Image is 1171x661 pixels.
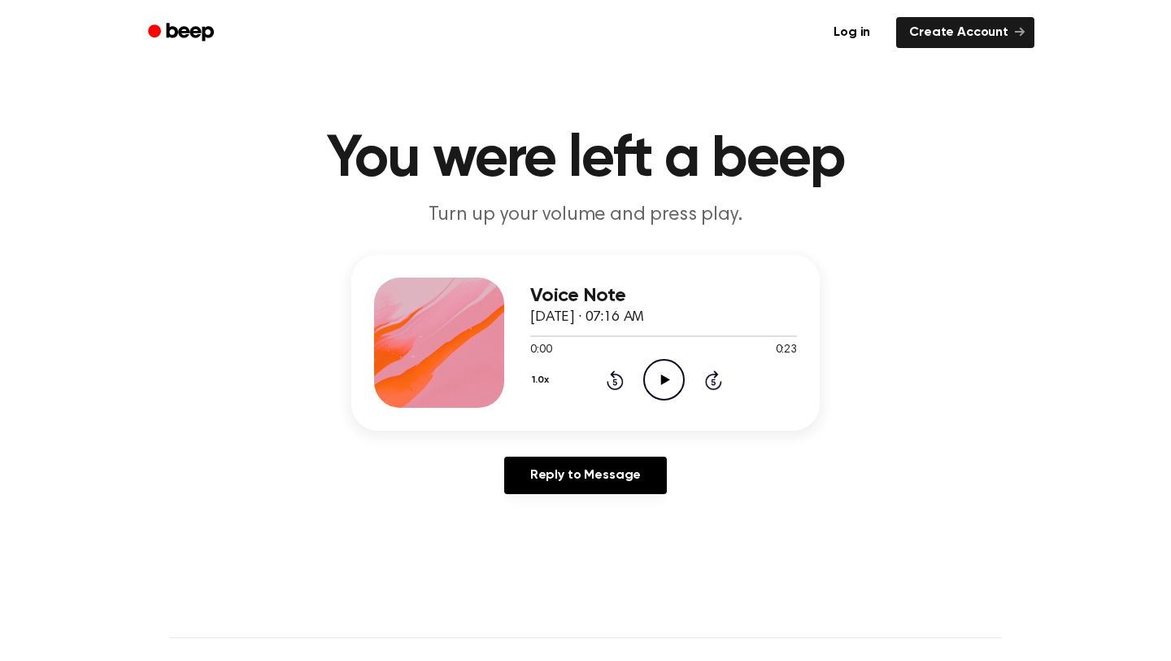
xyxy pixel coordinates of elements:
[776,342,797,359] span: 0:23
[530,342,551,359] span: 0:00
[817,14,886,51] a: Log in
[504,457,667,494] a: Reply to Message
[530,366,555,394] button: 1.0x
[137,17,229,49] a: Beep
[896,17,1034,48] a: Create Account
[530,310,644,325] span: [DATE] · 07:16 AM
[273,202,898,229] p: Turn up your volume and press play.
[530,285,797,307] h3: Voice Note
[169,130,1002,189] h1: You were left a beep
